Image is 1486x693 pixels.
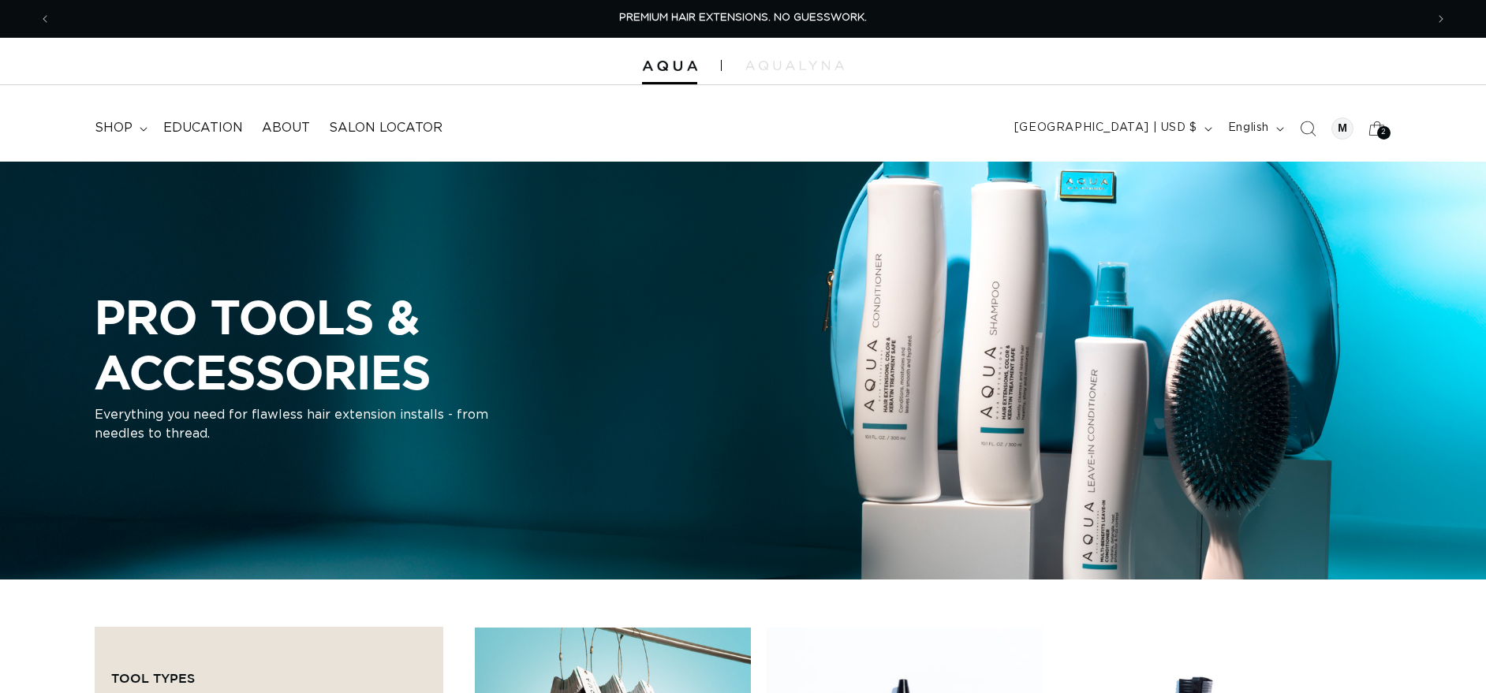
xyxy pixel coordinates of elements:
[642,61,697,72] img: Aqua Hair Extensions
[28,4,62,34] button: Previous announcement
[95,289,694,399] h2: PRO TOOLS & ACCESSORIES
[1219,114,1290,143] button: English
[95,406,489,444] p: Everything you need for flawless hair extension installs - from needles to thread.
[252,110,319,146] a: About
[163,120,243,136] span: Education
[95,120,133,136] span: shop
[745,61,844,70] img: aqualyna.com
[1290,111,1325,146] summary: Search
[1005,114,1219,143] button: [GEOGRAPHIC_DATA] | USD $
[262,120,310,136] span: About
[111,671,195,685] span: Tool Types
[619,13,867,23] span: PREMIUM HAIR EXTENSIONS. NO GUESSWORK.
[1424,4,1458,34] button: Next announcement
[1014,120,1197,136] span: [GEOGRAPHIC_DATA] | USD $
[154,110,252,146] a: Education
[1228,120,1269,136] span: English
[1381,126,1387,140] span: 2
[85,110,154,146] summary: shop
[329,120,442,136] span: Salon Locator
[319,110,452,146] a: Salon Locator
